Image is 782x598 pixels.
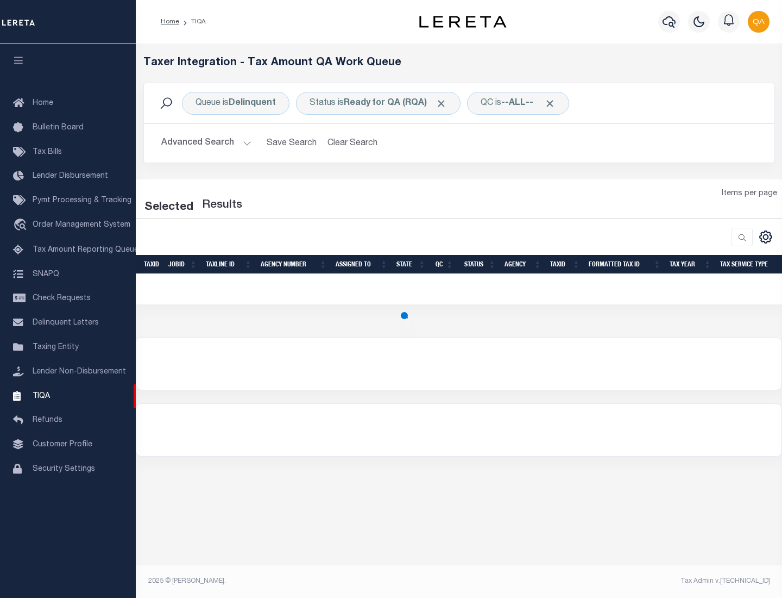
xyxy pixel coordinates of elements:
[665,255,716,274] th: Tax Year
[33,124,84,132] span: Bulletin Board
[33,172,108,180] span: Lender Disbursement
[344,99,447,108] b: Ready for QA (RQA)
[256,255,331,274] th: Agency Number
[33,368,126,376] span: Lender Non-Disbursement
[33,344,79,351] span: Taxing Entity
[33,148,62,156] span: Tax Bills
[33,246,138,254] span: Tax Amount Reporting Queue
[201,255,256,274] th: TaxLine ID
[33,392,50,400] span: TIQA
[467,92,569,115] div: Click to Edit
[458,255,500,274] th: Status
[546,255,584,274] th: TaxID
[140,576,459,586] div: 2025 © [PERSON_NAME].
[419,16,506,28] img: logo-dark.svg
[33,197,131,204] span: Pymt Processing & Tracking
[33,441,92,448] span: Customer Profile
[467,576,770,586] div: Tax Admin v.[TECHNICAL_ID]
[33,99,53,107] span: Home
[13,219,30,233] i: travel_explore
[331,255,392,274] th: Assigned To
[430,255,458,274] th: QC
[33,270,59,278] span: SNAPQ
[33,465,95,473] span: Security Settings
[544,98,556,109] span: Click to Remove
[202,197,242,214] label: Results
[33,221,130,229] span: Order Management System
[144,199,193,216] div: Selected
[260,133,323,154] button: Save Search
[179,17,206,27] li: TIQA
[164,255,201,274] th: JobID
[748,11,770,33] img: svg+xml;base64,PHN2ZyB4bWxucz0iaHR0cDovL3d3dy53My5vcmcvMjAwMC9zdmciIHBvaW50ZXItZXZlbnRzPSJub25lIi...
[182,92,289,115] div: Click to Edit
[161,18,179,25] a: Home
[33,319,99,327] span: Delinquent Letters
[296,92,461,115] div: Click to Edit
[501,99,533,108] b: --ALL--
[392,255,430,274] th: State
[436,98,447,109] span: Click to Remove
[500,255,546,274] th: Agency
[722,188,777,200] span: Items per page
[33,295,91,302] span: Check Requests
[323,133,382,154] button: Clear Search
[161,133,251,154] button: Advanced Search
[140,255,164,274] th: TaxID
[143,57,775,70] h5: Taxer Integration - Tax Amount QA Work Queue
[584,255,665,274] th: Formatted Tax ID
[33,416,62,424] span: Refunds
[229,99,276,108] b: Delinquent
